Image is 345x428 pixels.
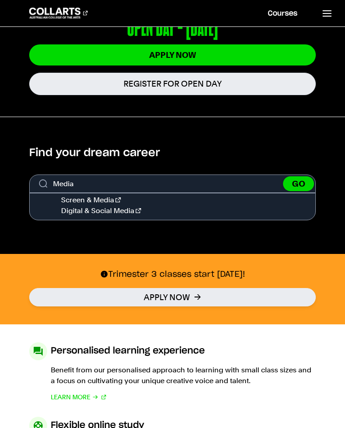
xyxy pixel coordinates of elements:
[29,175,315,193] form: Search
[61,196,120,204] a: Screen & Media
[51,392,90,402] span: Learn More
[29,73,315,95] a: Register for Open Day
[29,175,315,193] input: Search for a course
[51,365,315,386] p: Benefit from our personalised approach to learning with small class sizes and a focus on cultivat...
[29,288,315,306] a: Apply Now
[29,44,315,66] a: Apply Now
[29,146,160,160] h2: Find your dream career
[283,176,314,191] button: GO
[100,268,245,281] p: Trimester 3 classes start [DATE]!
[61,206,141,215] a: Digital & Social Media
[29,13,315,43] p: OPEN DAY - [DATE]
[29,8,88,18] div: Go to homepage
[51,392,106,402] a: Learn More
[51,342,205,359] h3: Personalised learning experience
